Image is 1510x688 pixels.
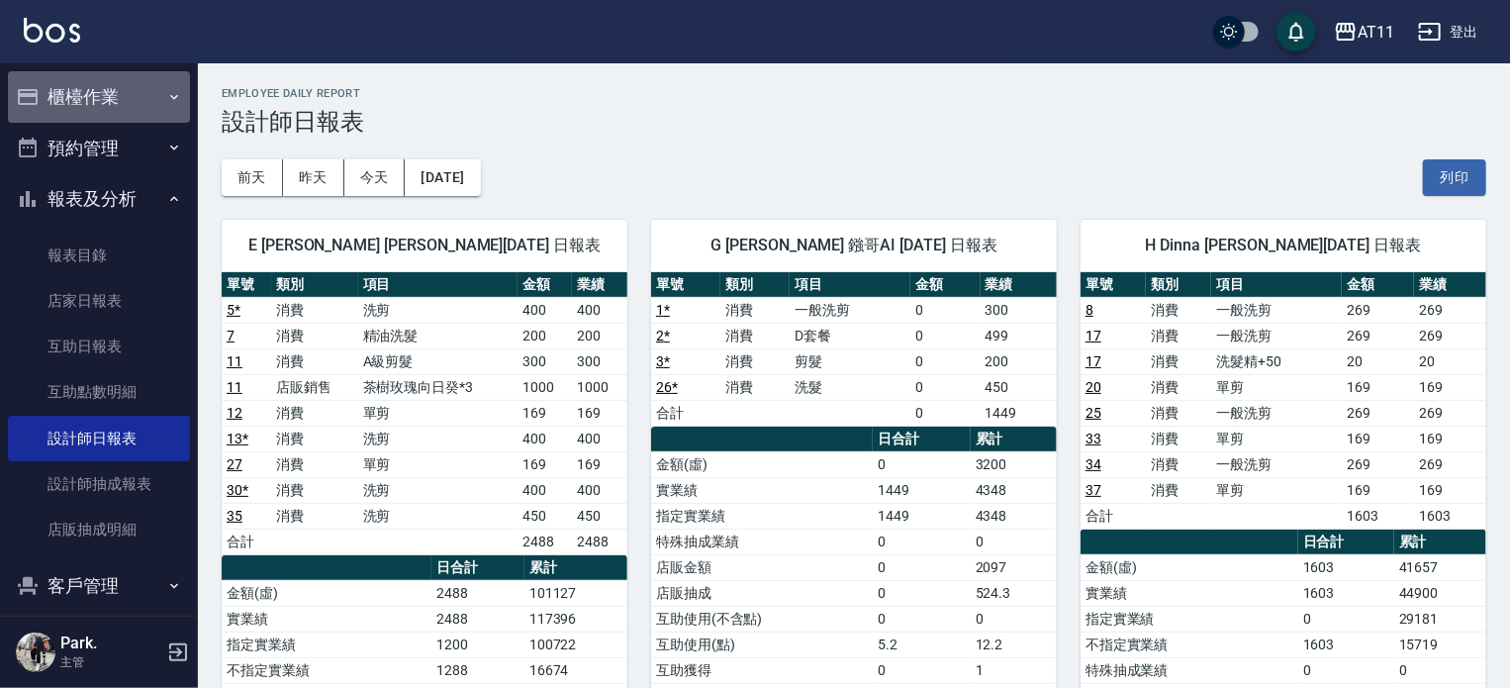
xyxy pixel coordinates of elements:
[8,416,190,461] a: 設計師日報表
[1298,554,1394,580] td: 1603
[790,272,910,298] th: 項目
[1081,272,1146,298] th: 單號
[790,374,910,400] td: 洗髮
[1211,477,1342,503] td: 單剪
[8,507,190,552] a: 店販抽成明細
[271,451,357,477] td: 消費
[971,477,1057,503] td: 4348
[222,580,431,606] td: 金額(虛)
[651,503,873,529] td: 指定實業績
[524,555,627,581] th: 累計
[1104,236,1463,255] span: H Dinna [PERSON_NAME][DATE] 日報表
[524,580,627,606] td: 101127
[873,529,971,554] td: 0
[651,272,720,298] th: 單號
[1081,632,1298,657] td: 不指定實業績
[271,374,357,400] td: 店販銷售
[222,657,431,683] td: 不指定實業績
[1414,400,1486,426] td: 269
[518,426,572,451] td: 400
[971,451,1057,477] td: 3200
[1342,374,1414,400] td: 169
[222,272,271,298] th: 單號
[790,323,910,348] td: D套餐
[283,159,344,196] button: 昨天
[8,123,190,174] button: 預約管理
[524,632,627,657] td: 100722
[1410,14,1486,50] button: 登出
[518,529,572,554] td: 2488
[358,297,518,323] td: 洗剪
[222,272,627,555] table: a dense table
[720,323,790,348] td: 消費
[651,657,873,683] td: 互助獲得
[1081,554,1298,580] td: 金額(虛)
[1085,379,1101,395] a: 20
[1081,606,1298,632] td: 指定實業績
[910,297,980,323] td: 0
[518,400,572,426] td: 169
[1211,297,1342,323] td: 一般洗剪
[1146,272,1211,298] th: 類別
[1414,451,1486,477] td: 269
[910,323,980,348] td: 0
[910,374,980,400] td: 0
[1081,580,1298,606] td: 實業績
[222,159,283,196] button: 前天
[358,348,518,374] td: A級剪髮
[227,328,235,344] a: 7
[1146,477,1211,503] td: 消費
[651,400,720,426] td: 合計
[1081,272,1486,530] table: a dense table
[981,400,1058,426] td: 1449
[1085,302,1093,318] a: 8
[572,272,627,298] th: 業績
[60,653,161,671] p: 主管
[245,236,604,255] span: E [PERSON_NAME] [PERSON_NAME][DATE] 日報表
[1414,348,1486,374] td: 20
[981,323,1058,348] td: 499
[222,606,431,632] td: 實業績
[651,580,873,606] td: 店販抽成
[1394,580,1486,606] td: 44900
[60,634,161,653] h5: Park.
[518,503,572,529] td: 450
[1394,632,1486,657] td: 15719
[358,451,518,477] td: 單剪
[1146,451,1211,477] td: 消費
[1342,451,1414,477] td: 269
[1414,272,1486,298] th: 業績
[227,405,242,421] a: 12
[8,369,190,415] a: 互助點數明細
[651,477,873,503] td: 實業績
[572,529,627,554] td: 2488
[8,612,190,663] button: 員工及薪資
[1211,451,1342,477] td: 一般洗剪
[720,297,790,323] td: 消費
[981,272,1058,298] th: 業績
[518,374,572,400] td: 1000
[358,477,518,503] td: 洗剪
[1146,374,1211,400] td: 消費
[1342,503,1414,529] td: 1603
[720,374,790,400] td: 消費
[873,427,971,452] th: 日合計
[227,379,242,395] a: 11
[222,632,431,657] td: 指定實業績
[1394,554,1486,580] td: 41657
[271,348,357,374] td: 消費
[873,606,971,632] td: 0
[405,159,480,196] button: [DATE]
[1211,400,1342,426] td: 一般洗剪
[572,348,627,374] td: 300
[271,297,357,323] td: 消費
[1358,20,1394,45] div: AT11
[271,400,357,426] td: 消費
[227,508,242,524] a: 35
[1211,374,1342,400] td: 單剪
[1081,657,1298,683] td: 特殊抽成業績
[675,236,1033,255] span: G [PERSON_NAME] 鏹哥AI [DATE] 日報表
[1326,12,1402,52] button: AT11
[1085,405,1101,421] a: 25
[971,632,1057,657] td: 12.2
